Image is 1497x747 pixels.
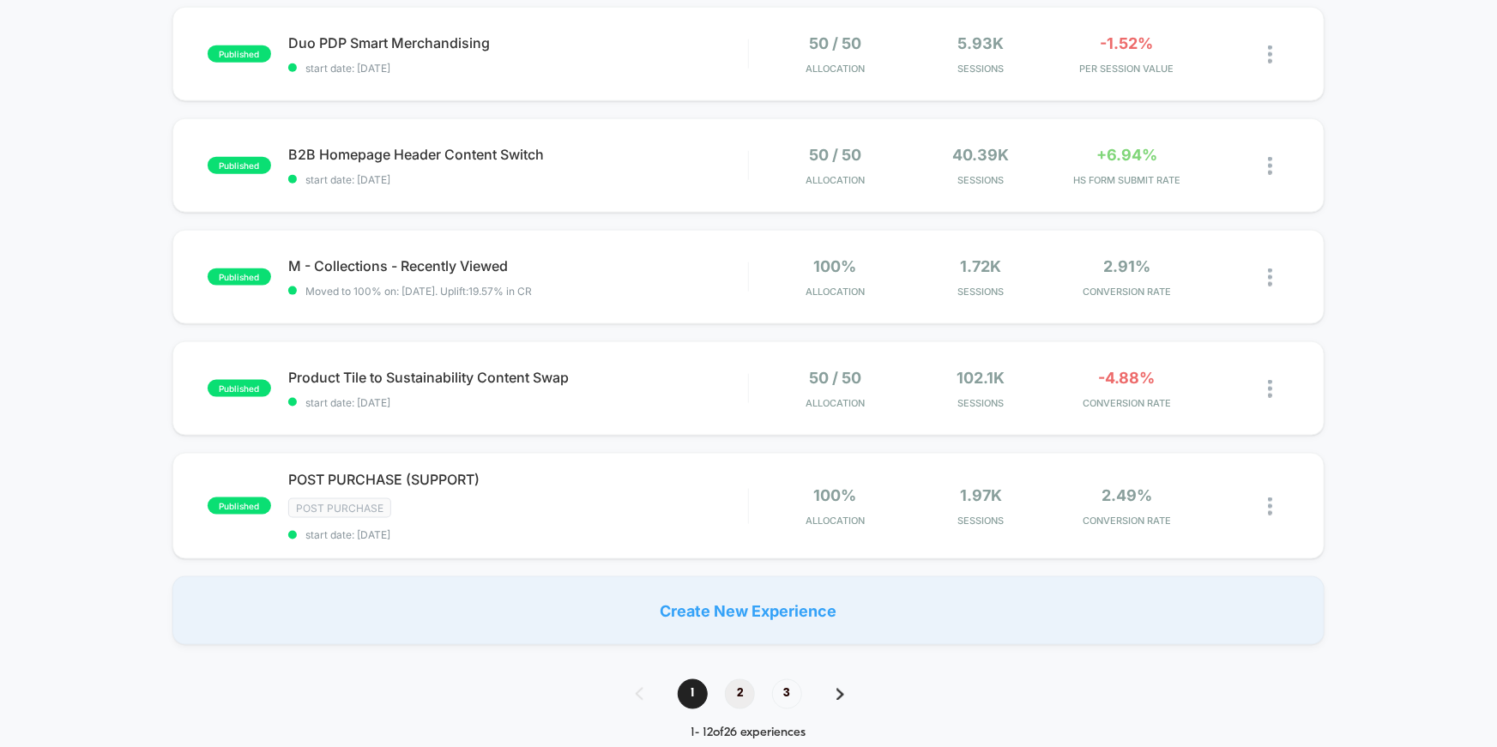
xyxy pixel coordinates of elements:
[1096,146,1157,164] span: +6.94%
[912,397,1049,409] span: Sessions
[288,62,748,75] span: start date: [DATE]
[1103,257,1150,275] span: 2.91%
[806,286,865,298] span: Allocation
[960,486,1002,504] span: 1.97k
[208,497,271,515] span: published
[809,369,861,387] span: 50 / 50
[806,397,865,409] span: Allocation
[288,396,748,409] span: start date: [DATE]
[813,257,856,275] span: 100%
[960,257,1001,275] span: 1.72k
[725,679,755,709] span: 2
[1268,380,1272,398] img: close
[172,576,1325,645] div: Create New Experience
[813,486,856,504] span: 100%
[288,369,748,386] span: Product Tile to Sustainability Content Swap
[208,45,271,63] span: published
[288,173,748,186] span: start date: [DATE]
[957,34,1004,52] span: 5.93k
[288,34,748,51] span: Duo PDP Smart Merchandising
[957,369,1005,387] span: 102.1k
[208,268,271,286] span: published
[809,34,861,52] span: 50 / 50
[619,726,878,741] div: 1 - 12 of 26 experiences
[912,515,1049,527] span: Sessions
[809,146,861,164] span: 50 / 50
[288,498,391,518] span: Post Purchase
[806,63,865,75] span: Allocation
[1058,174,1195,186] span: Hs Form Submit Rate
[1268,157,1272,175] img: close
[288,528,748,541] span: start date: [DATE]
[208,157,271,174] span: published
[1102,486,1152,504] span: 2.49%
[678,679,708,709] span: 1
[912,174,1049,186] span: Sessions
[208,380,271,397] span: published
[1058,397,1195,409] span: CONVERSION RATE
[305,285,532,298] span: Moved to 100% on: [DATE] . Uplift: 19.57% in CR
[288,146,748,163] span: B2B Homepage Header Content Switch
[806,515,865,527] span: Allocation
[1058,286,1195,298] span: CONVERSION RATE
[1268,45,1272,63] img: close
[952,146,1009,164] span: 40.39k
[1098,369,1155,387] span: -4.88%
[806,174,865,186] span: Allocation
[1058,515,1195,527] span: CONVERSION RATE
[836,689,844,701] img: pagination forward
[288,471,748,488] span: POST PURCHASE (SUPPORT)
[912,286,1049,298] span: Sessions
[1100,34,1153,52] span: -1.52%
[1058,63,1195,75] span: PER SESSION VALUE
[912,63,1049,75] span: Sessions
[772,679,802,709] span: 3
[288,257,748,274] span: M - Collections - Recently Viewed
[1268,268,1272,286] img: close
[1268,497,1272,515] img: close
